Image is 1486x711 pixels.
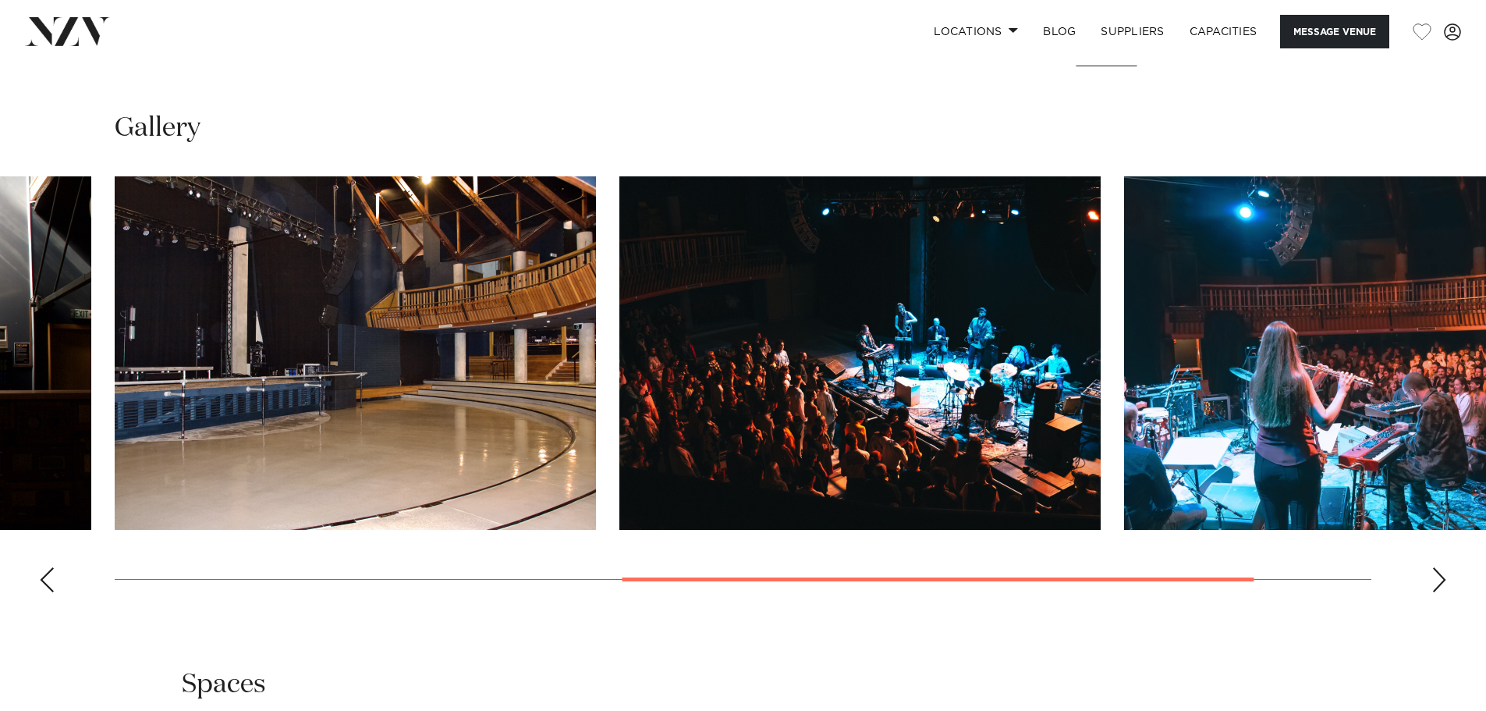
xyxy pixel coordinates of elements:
h2: Spaces [182,667,266,702]
a: Locations [921,15,1030,48]
h2: Gallery [115,111,200,146]
a: Capacities [1177,15,1270,48]
img: nzv-logo.png [25,17,110,45]
a: BLOG [1030,15,1088,48]
a: SUPPLIERS [1088,15,1176,48]
swiper-slide: 3 / 5 [115,176,596,530]
swiper-slide: 4 / 5 [619,176,1101,530]
button: Message Venue [1280,15,1389,48]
